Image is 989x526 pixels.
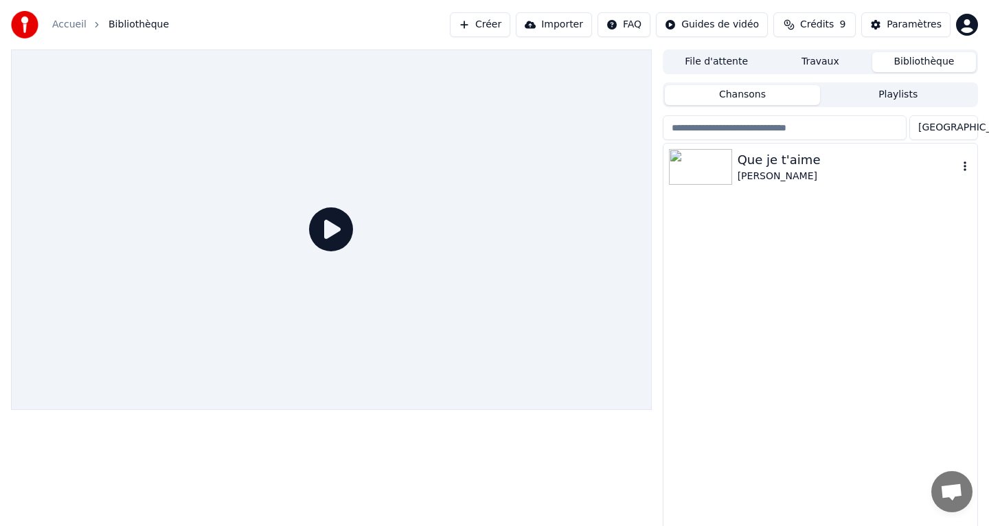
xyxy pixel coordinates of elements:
a: Ouvrir le chat [931,471,973,512]
span: 9 [839,18,845,32]
div: Paramètres [887,18,942,32]
button: Guides de vidéo [656,12,768,37]
button: File d'attente [665,52,769,72]
button: Paramètres [861,12,951,37]
button: Créer [450,12,510,37]
div: [PERSON_NAME] [738,170,958,183]
button: FAQ [598,12,650,37]
button: Crédits9 [773,12,856,37]
span: Crédits [800,18,834,32]
span: Bibliothèque [109,18,169,32]
button: Importer [516,12,592,37]
button: Playlists [820,85,976,105]
button: Bibliothèque [872,52,976,72]
div: Que je t'aime [738,150,958,170]
nav: breadcrumb [52,18,169,32]
button: Travaux [769,52,872,72]
button: Chansons [665,85,821,105]
img: youka [11,11,38,38]
a: Accueil [52,18,87,32]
